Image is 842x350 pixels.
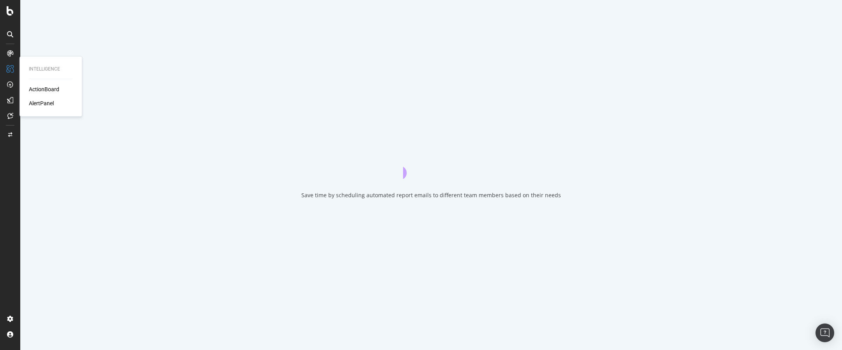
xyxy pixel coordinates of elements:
[29,66,73,72] div: Intelligence
[29,85,59,93] a: ActionBoard
[403,151,459,179] div: animation
[815,323,834,342] div: Open Intercom Messenger
[301,191,561,199] div: Save time by scheduling automated report emails to different team members based on their needs
[29,99,54,107] a: AlertPanel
